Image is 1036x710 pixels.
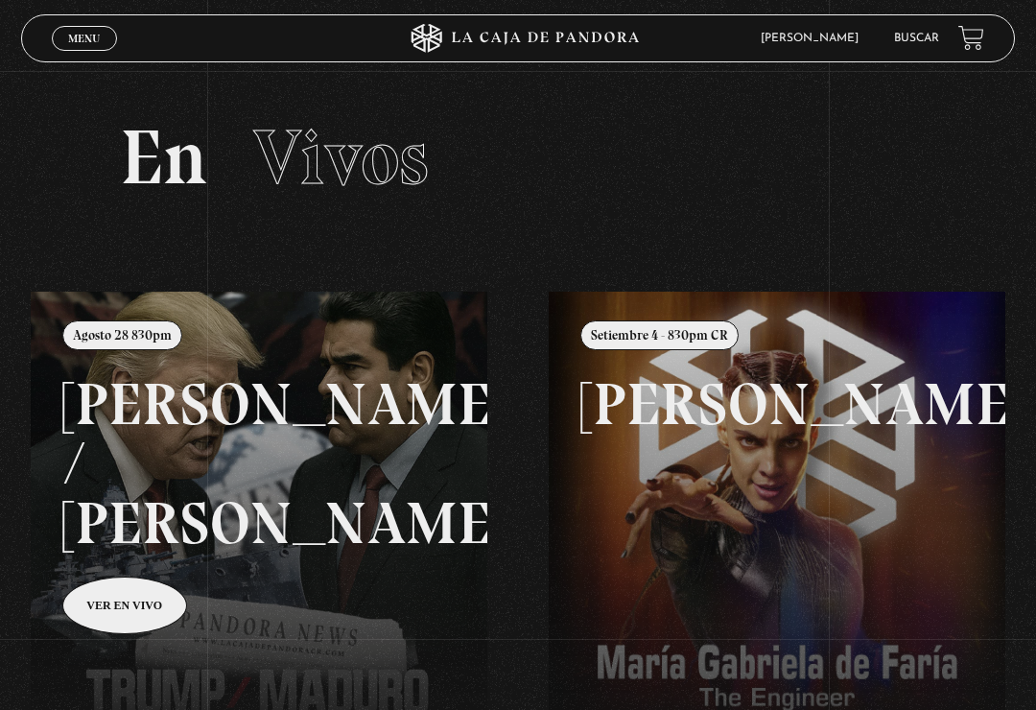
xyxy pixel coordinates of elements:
a: View your shopping cart [958,25,984,51]
span: Vivos [253,111,429,203]
a: Buscar [894,33,939,44]
span: [PERSON_NAME] [751,33,878,44]
span: Cerrar [62,49,107,62]
h2: En [120,119,915,196]
span: Menu [68,33,100,44]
